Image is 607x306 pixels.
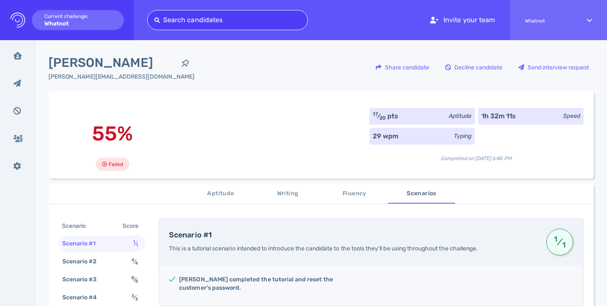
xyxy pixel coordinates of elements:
div: 29 wpm [373,131,398,141]
sup: 17 [373,111,378,117]
span: ⁄ [131,294,138,301]
span: Scenarios [393,189,450,199]
div: Decline candidate [441,58,507,77]
button: Decline candidate [441,57,507,77]
div: Scenario #3 [61,273,107,286]
div: Aptitude [449,112,471,120]
div: Send interview request [514,58,593,77]
sub: 1 [136,242,138,248]
span: Whatnot [525,18,572,24]
sub: 20 [379,115,386,121]
sup: 1 [133,239,135,245]
span: Fluency [326,189,383,199]
span: Writing [259,189,316,199]
sup: 4 [131,257,134,263]
sup: 3 [131,293,134,298]
div: Share candidate [371,58,433,77]
span: ⁄ [131,258,138,265]
div: Typing [454,132,471,140]
sub: 1 [561,244,567,246]
span: This is a tutorial scenario intended to introduce the candidate to the tools they’ll be using thr... [169,245,478,252]
span: Aptitude [192,189,249,199]
sub: 8 [135,278,138,284]
div: Scenario [60,220,96,232]
div: Speed [563,112,580,120]
span: ⁄ [131,276,138,283]
div: Click to copy the email address [49,72,195,81]
div: Scenario #4 [61,291,107,303]
span: [PERSON_NAME] [49,54,176,72]
div: ⁄ pts [373,111,399,121]
button: Send interview request [514,57,594,77]
sup: 1 [553,238,559,240]
sup: 8 [131,275,134,280]
div: Score [121,220,143,232]
button: Share candidate [371,57,434,77]
div: Scenario #2 [61,255,107,268]
span: ⁄ [553,235,567,250]
h5: [PERSON_NAME] completed the tutorial and reset the customer's password. [179,275,364,292]
span: 55% [92,122,133,145]
sub: 4 [135,260,138,266]
span: Failed [109,159,123,169]
div: 1h 32m 11s [482,111,516,121]
div: Completed on [DATE] 6:40 PM [369,148,584,162]
span: ⁄ [133,240,138,247]
sub: 3 [135,296,138,302]
div: Scenario #1 [61,237,106,250]
h4: Scenario #1 [169,231,536,240]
